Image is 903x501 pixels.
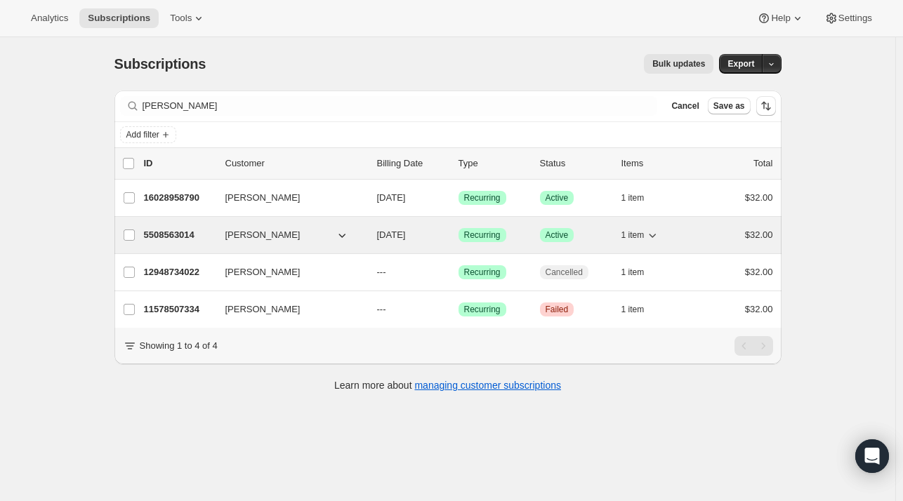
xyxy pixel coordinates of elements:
span: Help [771,13,790,24]
button: Tools [162,8,214,28]
button: Help [749,8,812,28]
span: Bulk updates [652,58,705,69]
button: 1 item [621,300,660,319]
span: $32.00 [745,229,773,240]
div: Open Intercom Messenger [855,439,889,473]
p: Status [540,156,610,171]
span: Failed [546,304,569,315]
span: 1 item [621,267,645,278]
p: Billing Date [377,156,447,171]
span: Active [546,229,569,241]
div: IDCustomerBilling DateTypeStatusItemsTotal [144,156,773,171]
p: 11578507334 [144,302,214,316]
span: Cancelled [546,267,583,278]
button: Sort the results [756,96,776,116]
p: 12948734022 [144,265,214,279]
button: 1 item [621,225,660,245]
span: 1 item [621,229,645,241]
button: Export [719,54,763,74]
span: Cancel [671,100,699,112]
button: Subscriptions [79,8,159,28]
button: [PERSON_NAME] [217,298,357,321]
p: 16028958790 [144,191,214,205]
div: 12948734022[PERSON_NAME]---SuccessRecurringCancelled1 item$32.00 [144,262,773,282]
span: [PERSON_NAME] [225,228,301,242]
button: [PERSON_NAME] [217,187,357,209]
span: Subscriptions [88,13,150,24]
button: Bulk updates [644,54,713,74]
button: [PERSON_NAME] [217,224,357,246]
span: $32.00 [745,192,773,203]
span: 1 item [621,304,645,315]
button: 1 item [621,188,660,208]
span: Active [546,192,569,203]
span: Recurring [464,304,501,315]
button: Settings [816,8,881,28]
span: Recurring [464,267,501,278]
span: Recurring [464,229,501,241]
div: Items [621,156,692,171]
span: --- [377,304,386,314]
div: 16028958790[PERSON_NAME][DATE]SuccessRecurringSuccessActive1 item$32.00 [144,188,773,208]
span: $32.00 [745,304,773,314]
span: Settings [838,13,872,24]
nav: Pagination [734,336,773,356]
span: [PERSON_NAME] [225,191,301,205]
div: 11578507334[PERSON_NAME]---SuccessRecurringCriticalFailed1 item$32.00 [144,300,773,319]
button: Save as [708,98,751,114]
button: Cancel [666,98,704,114]
span: $32.00 [745,267,773,277]
a: managing customer subscriptions [414,380,561,391]
p: 5508563014 [144,228,214,242]
p: Customer [225,156,366,171]
p: Showing 1 to 4 of 4 [140,339,218,353]
button: Analytics [22,8,77,28]
span: Export [727,58,754,69]
span: [DATE] [377,192,406,203]
span: [DATE] [377,229,406,240]
span: Subscriptions [114,56,206,72]
span: Add filter [126,129,159,140]
span: Recurring [464,192,501,203]
span: Tools [170,13,192,24]
div: Type [459,156,529,171]
div: 5508563014[PERSON_NAME][DATE]SuccessRecurringSuccessActive1 item$32.00 [144,225,773,245]
button: [PERSON_NAME] [217,261,357,283]
span: Analytics [31,13,68,24]
span: Save as [713,100,745,112]
p: Learn more about [334,378,561,392]
p: ID [144,156,214,171]
input: Filter subscribers [143,96,658,116]
span: [PERSON_NAME] [225,302,301,316]
button: Add filter [120,126,176,143]
span: [PERSON_NAME] [225,265,301,279]
p: Total [753,156,772,171]
span: --- [377,267,386,277]
button: 1 item [621,262,660,282]
span: 1 item [621,192,645,203]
